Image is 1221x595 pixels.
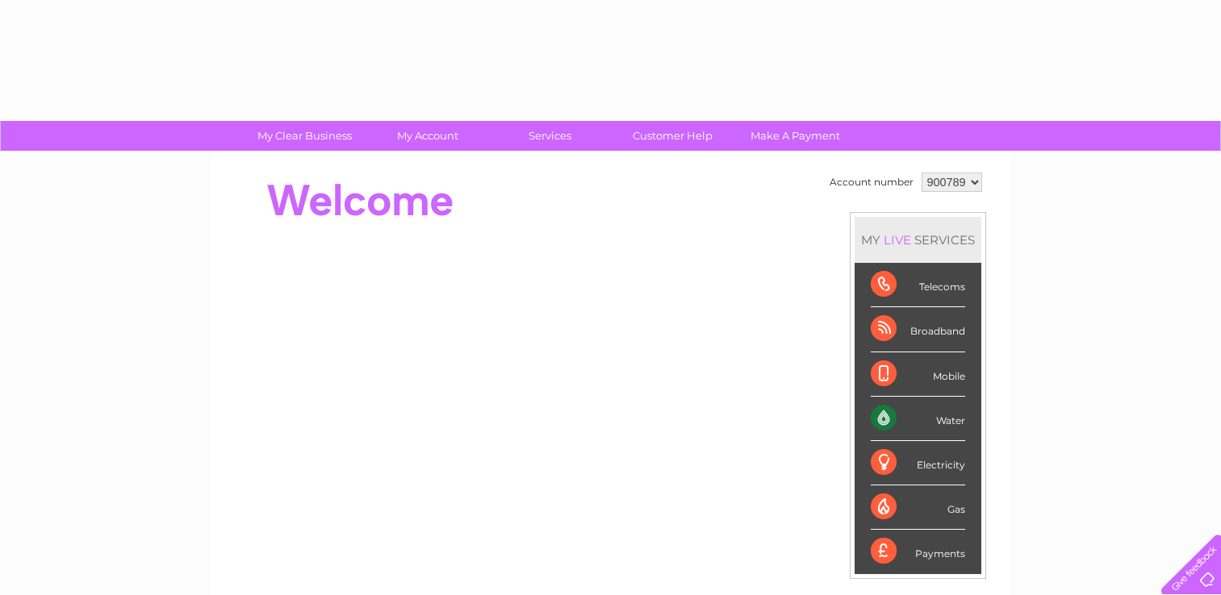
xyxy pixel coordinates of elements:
[871,441,965,485] div: Electricity
[871,485,965,530] div: Gas
[483,121,617,151] a: Services
[826,169,918,196] td: Account number
[871,530,965,573] div: Payments
[606,121,739,151] a: Customer Help
[729,121,862,151] a: Make A Payment
[238,121,371,151] a: My Clear Business
[855,217,981,263] div: MY SERVICES
[871,352,965,397] div: Mobile
[871,307,965,352] div: Broadband
[361,121,494,151] a: My Account
[871,263,965,307] div: Telecoms
[880,232,914,248] div: LIVE
[871,397,965,441] div: Water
